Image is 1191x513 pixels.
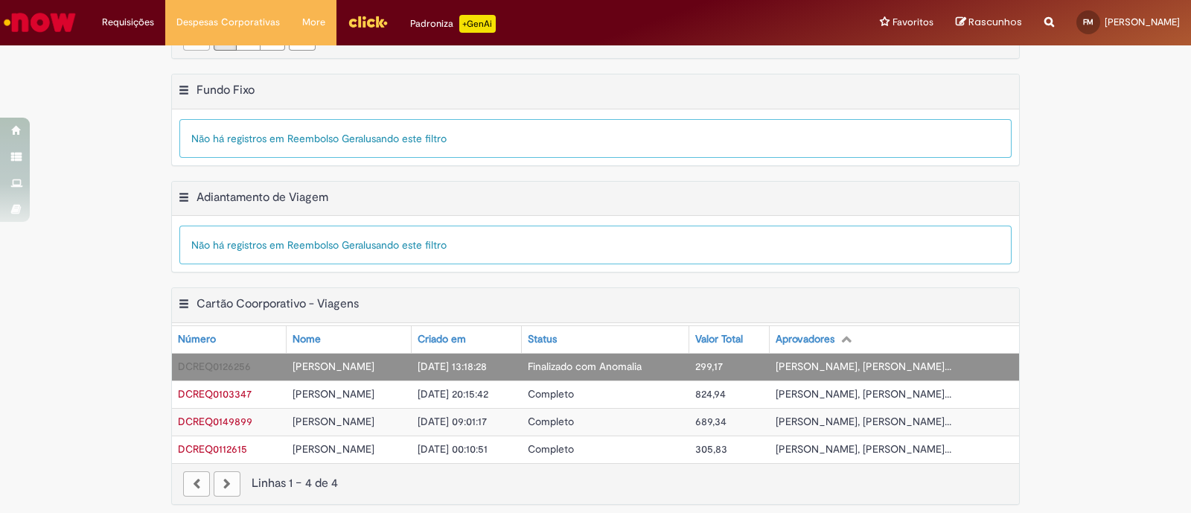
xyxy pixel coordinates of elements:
[302,15,325,30] span: More
[365,132,447,145] span: usando este filtro
[776,360,951,373] span: [PERSON_NAME], [PERSON_NAME]...
[459,15,496,33] p: +GenAi
[102,15,154,30] span: Requisições
[893,15,933,30] span: Favoritos
[418,387,488,401] span: [DATE] 20:15:42
[178,442,247,456] a: Abrir Registro: DCREQ0112615
[1,7,78,37] img: ServiceNow
[178,387,252,401] a: Abrir Registro: DCREQ0103347
[365,238,447,252] span: usando este filtro
[1105,16,1180,28] span: [PERSON_NAME]
[178,387,252,401] span: DCREQ0103347
[178,415,252,428] a: Abrir Registro: DCREQ0149899
[418,332,466,347] div: Criado em
[178,415,252,428] span: DCREQ0149899
[528,415,574,428] span: Completo
[179,226,1012,264] div: Não há registros em Reembolso Geral
[528,360,642,373] span: Finalizado com Anomalia
[528,387,574,401] span: Completo
[418,442,488,456] span: [DATE] 00:10:51
[528,442,574,456] span: Completo
[695,332,743,347] div: Valor Total
[183,475,1008,492] div: Linhas 1 − 4 de 4
[695,387,726,401] span: 824,94
[293,442,374,456] span: [PERSON_NAME]
[197,190,328,205] h2: Adiantamento de Viagem
[1083,17,1093,27] span: FM
[528,332,557,347] div: Status
[178,83,190,102] button: Fundo Fixo Menu de contexto
[178,360,251,373] a: Abrir Registro: DCREQ0126256
[293,387,374,401] span: [PERSON_NAME]
[776,442,951,456] span: [PERSON_NAME], [PERSON_NAME]...
[695,442,727,456] span: 305,83
[968,15,1022,29] span: Rascunhos
[695,415,727,428] span: 689,34
[776,332,834,347] div: Aprovadores
[179,119,1012,158] div: Não há registros em Reembolso Geral
[178,296,190,316] button: Cartão Coorporativo - Viagens Menu de contexto
[418,360,487,373] span: [DATE] 13:18:28
[197,296,359,311] h2: Cartão Coorporativo - Viagens
[293,360,374,373] span: [PERSON_NAME]
[418,415,487,428] span: [DATE] 09:01:17
[776,387,951,401] span: [PERSON_NAME], [PERSON_NAME]...
[178,442,247,456] span: DCREQ0112615
[776,415,951,428] span: [PERSON_NAME], [PERSON_NAME]...
[293,415,374,428] span: [PERSON_NAME]
[410,15,496,33] div: Padroniza
[176,15,280,30] span: Despesas Corporativas
[197,83,255,98] h2: Fundo Fixo
[293,332,321,347] div: Nome
[178,332,216,347] div: Número
[178,360,251,373] span: DCREQ0126256
[172,463,1019,504] nav: paginação
[695,360,723,373] span: 299,17
[956,16,1022,30] a: Rascunhos
[178,190,190,209] button: Adiantamento de Viagem Menu de contexto
[348,10,388,33] img: click_logo_yellow_360x200.png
